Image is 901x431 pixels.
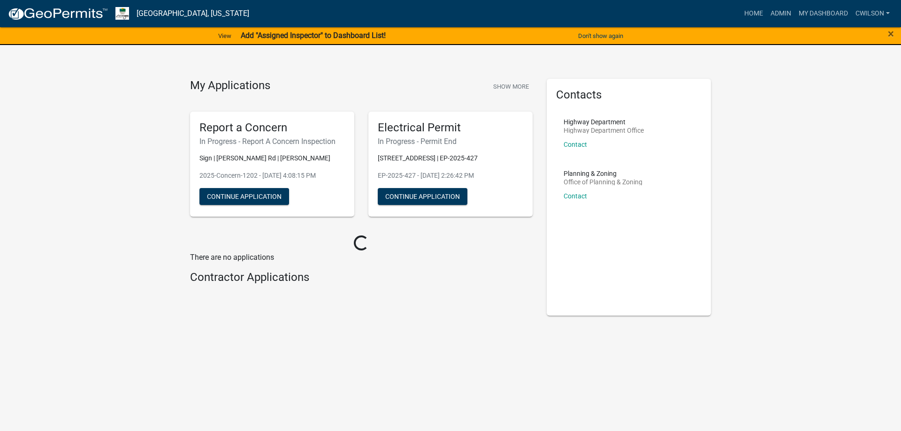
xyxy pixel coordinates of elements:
span: × [888,27,894,40]
p: Highway Department [564,119,644,125]
h5: Report a Concern [199,121,345,135]
h4: Contractor Applications [190,271,533,284]
a: cwilson [852,5,893,23]
button: Continue Application [199,188,289,205]
a: View [214,28,235,44]
button: Show More [489,79,533,94]
p: Highway Department Office [564,127,644,134]
p: Sign | [PERSON_NAME] Rd | [PERSON_NAME] [199,153,345,163]
button: Continue Application [378,188,467,205]
wm-workflow-list-section: Contractor Applications [190,271,533,288]
strong: Add "Assigned Inspector" to Dashboard List! [241,31,386,40]
h4: My Applications [190,79,270,93]
h6: In Progress - Report A Concern Inspection [199,137,345,146]
button: Close [888,28,894,39]
a: Admin [767,5,795,23]
a: My Dashboard [795,5,852,23]
p: Planning & Zoning [564,170,642,177]
a: Contact [564,192,587,200]
button: Don't show again [574,28,627,44]
p: Office of Planning & Zoning [564,179,642,185]
h5: Electrical Permit [378,121,523,135]
p: EP-2025-427 - [DATE] 2:26:42 PM [378,171,523,181]
h6: In Progress - Permit End [378,137,523,146]
a: Contact [564,141,587,148]
a: Home [741,5,767,23]
img: Morgan County, Indiana [115,7,129,20]
h5: Contacts [556,88,702,102]
p: There are no applications [190,252,533,263]
p: [STREET_ADDRESS] | EP-2025-427 [378,153,523,163]
a: [GEOGRAPHIC_DATA], [US_STATE] [137,6,249,22]
p: 2025-Concern-1202 - [DATE] 4:08:15 PM [199,171,345,181]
